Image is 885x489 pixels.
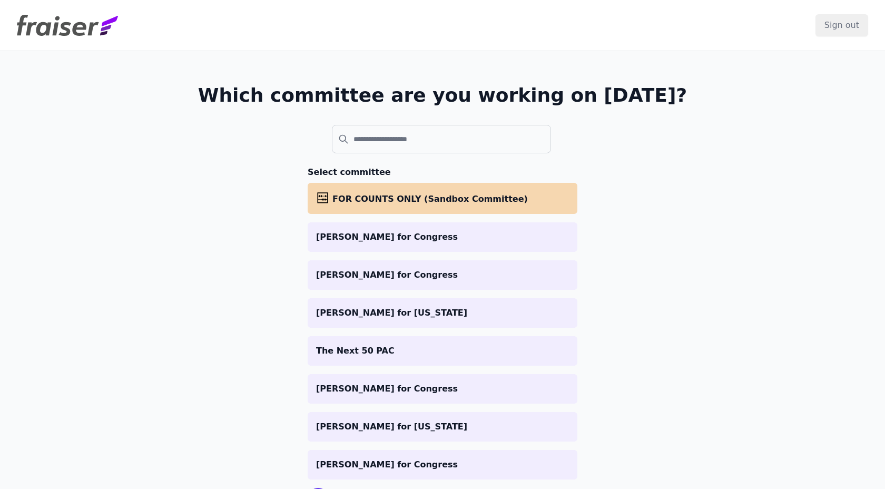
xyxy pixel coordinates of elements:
[316,420,569,433] p: [PERSON_NAME] for [US_STATE]
[316,269,569,281] p: [PERSON_NAME] for Congress
[308,412,577,442] a: [PERSON_NAME] for [US_STATE]
[308,298,577,328] a: [PERSON_NAME] for [US_STATE]
[316,307,569,319] p: [PERSON_NAME] for [US_STATE]
[316,458,569,471] p: [PERSON_NAME] for Congress
[17,15,118,36] img: Fraiser Logo
[308,450,577,480] a: [PERSON_NAME] for Congress
[815,14,868,36] input: Sign out
[198,85,687,106] h1: Which committee are you working on [DATE]?
[308,183,577,214] a: FOR COUNTS ONLY (Sandbox Committee)
[316,231,569,243] p: [PERSON_NAME] for Congress
[308,166,577,179] h3: Select committee
[332,194,528,204] span: FOR COUNTS ONLY (Sandbox Committee)
[308,222,577,252] a: [PERSON_NAME] for Congress
[316,345,569,357] p: The Next 50 PAC
[308,336,577,366] a: The Next 50 PAC
[308,374,577,404] a: [PERSON_NAME] for Congress
[308,260,577,290] a: [PERSON_NAME] for Congress
[316,383,569,395] p: [PERSON_NAME] for Congress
